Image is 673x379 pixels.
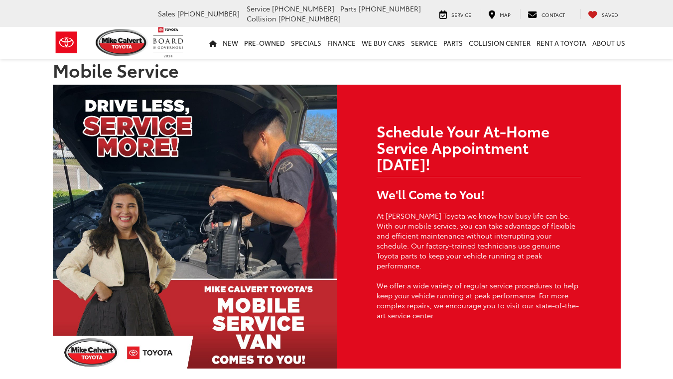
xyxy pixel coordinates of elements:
span: Service [451,11,471,18]
span: [PHONE_NUMBER] [359,3,421,13]
span: Collision [247,13,276,23]
span: Sales [158,8,175,18]
a: Service [432,9,479,19]
p: At [PERSON_NAME] Toyota we know how busy life can be. With our mobile service, you can take advan... [377,211,581,270]
a: Contact [520,9,572,19]
img: Mobile Service that Comes to You! [53,85,337,369]
span: [PHONE_NUMBER] [177,8,240,18]
h3: We'll Come to You! [377,187,581,200]
a: Finance [324,27,359,59]
a: Service [408,27,440,59]
span: Contact [541,11,565,18]
a: Home [206,27,220,59]
a: My Saved Vehicles [580,9,626,19]
h2: Schedule Your At-Home Service Appointment [DATE]! [377,123,581,172]
h1: Mobile Service [53,60,621,80]
a: Specials [288,27,324,59]
span: Map [500,11,511,18]
a: Parts [440,27,466,59]
img: Mike Calvert Toyota [96,29,148,56]
span: [PHONE_NUMBER] [272,3,334,13]
a: Collision Center [466,27,534,59]
span: Parts [340,3,357,13]
img: Toyota [48,26,85,59]
a: Pre-Owned [241,27,288,59]
a: Map [481,9,518,19]
a: Rent a Toyota [534,27,589,59]
p: We offer a wide variety of regular service procedures to help keep your vehicle running at peak p... [377,280,581,320]
span: Service [247,3,270,13]
span: Saved [602,11,618,18]
a: WE BUY CARS [359,27,408,59]
span: [PHONE_NUMBER] [278,13,341,23]
a: New [220,27,241,59]
a: About Us [589,27,628,59]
